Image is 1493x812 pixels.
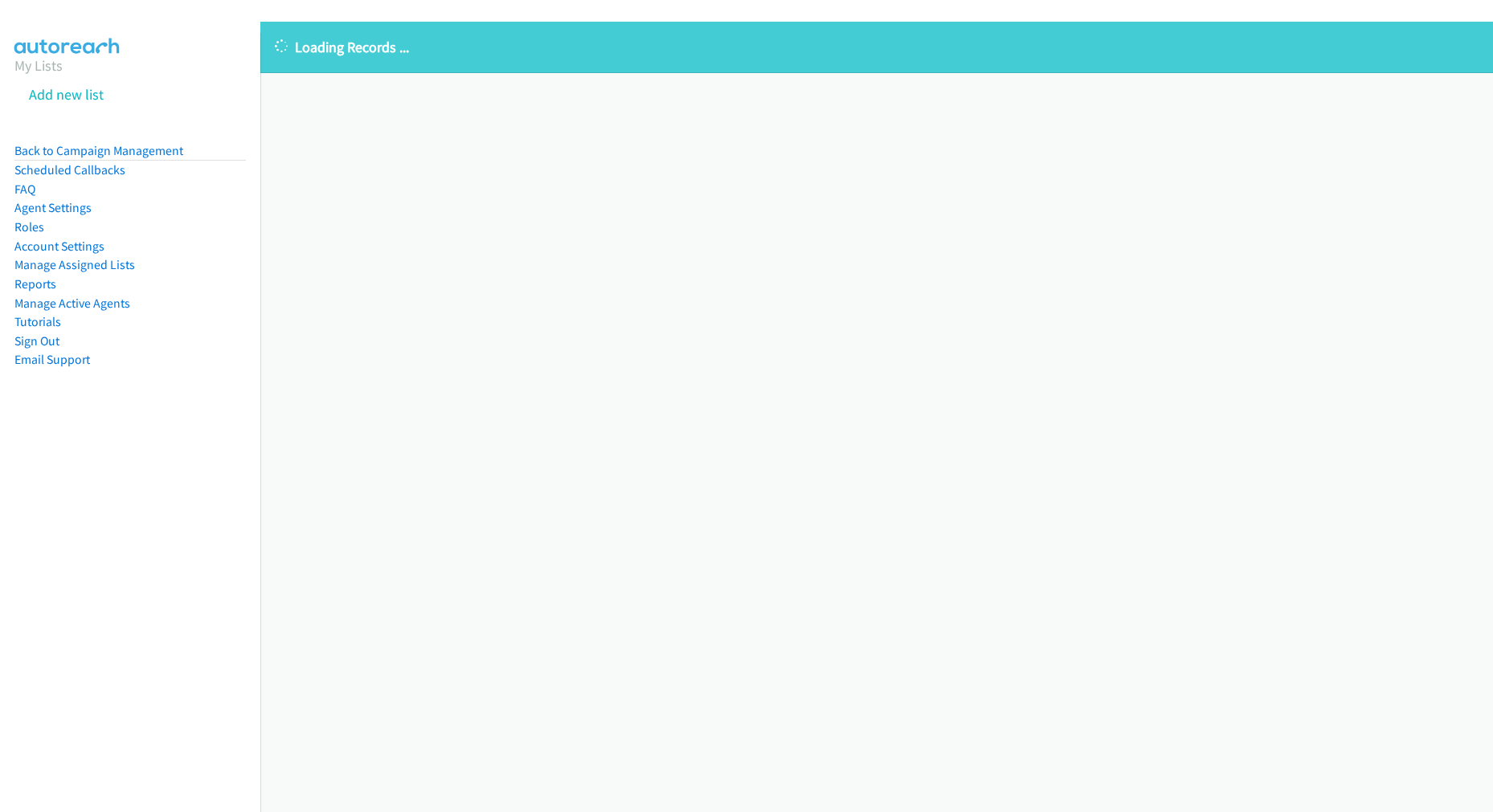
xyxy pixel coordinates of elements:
[14,182,35,197] a: FAQ
[14,333,59,349] a: Sign Out
[29,85,104,104] a: Add new list
[14,200,92,215] a: Agent Settings
[14,56,63,75] a: My Lists
[14,276,56,292] a: Reports
[14,162,125,177] a: Scheduled Callbacks
[14,314,61,329] a: Tutorials
[14,239,104,254] a: Account Settings
[275,36,1479,58] p: Loading Records ...
[14,352,90,367] a: Email Support
[14,257,135,272] a: Manage Assigned Lists
[14,143,183,158] a: Back to Campaign Management
[14,296,130,311] a: Manage Active Agents
[14,219,44,235] a: Roles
